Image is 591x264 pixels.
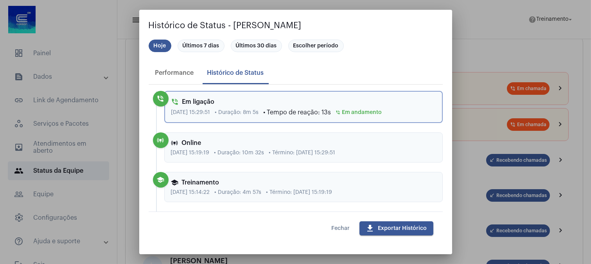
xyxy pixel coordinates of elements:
div: Online [171,139,436,147]
span: • Duração: 8m 5s [215,110,259,116]
mat-icon: phone_in_talk [171,98,179,106]
mat-chip: Hoje [149,40,171,52]
span: • Término: [DATE] 15:29:51 [269,150,336,156]
div: Histórico de Status [207,69,264,76]
span: • Término: [DATE] 15:19:19 [266,190,332,195]
span: • Duração: 4m 57s [215,190,262,195]
span: Exportar Histórico [366,226,427,231]
mat-icon: school [157,176,165,184]
mat-icon: online_prediction [171,139,179,147]
mat-icon: school [171,179,179,186]
span: [DATE] 15:19:19 [171,150,210,156]
mat-chip: Últimos 7 dias [178,40,225,52]
div: Treinamento [171,179,436,186]
span: [DATE] 15:14:22 [171,190,210,195]
span: • Tempo de reação: 13s [264,109,331,116]
span: [DATE] 15:29:51 [171,110,210,116]
h2: Histórico de Status - [PERSON_NAME] [149,19,443,32]
div: Performance [155,69,194,76]
span: Em andamento [336,110,382,116]
mat-chip: Últimos 30 dias [231,40,282,52]
button: Exportar Histórico [359,221,433,235]
mat-icon: phone_in_talk [157,95,165,103]
span: Fechar [332,226,350,231]
mat-chip: Escolher período [288,40,344,52]
mat-icon: online_prediction [157,136,165,144]
div: Em ligação [171,98,436,106]
mat-chip-list: Seleção de período [149,38,443,54]
span: • Duração: 10m 32s [214,150,264,156]
button: Fechar [325,221,356,235]
mat-icon: phone_in_talk [336,110,341,115]
mat-icon: download [366,224,375,233]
